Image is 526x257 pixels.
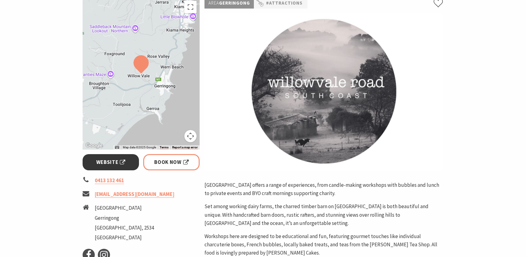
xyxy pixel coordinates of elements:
li: Gerringong [95,214,154,222]
button: Keyboard shortcuts [115,145,119,150]
a: Book Now [143,154,200,170]
button: Map camera controls [184,130,197,142]
li: [GEOGRAPHIC_DATA] [95,204,154,212]
li: [GEOGRAPHIC_DATA] [95,233,154,242]
a: Open this area in Google Maps (opens a new window) [84,142,104,150]
span: Website [96,158,126,166]
p: [GEOGRAPHIC_DATA] offers a range of experiences, from candle-making workshops with bubbles and lu... [204,181,443,197]
p: Set among working dairy farms, the charred timber barn on [GEOGRAPHIC_DATA] is both beautiful and... [204,202,443,227]
img: Google [84,142,104,150]
a: [EMAIL_ADDRESS][DOMAIN_NAME] [95,191,174,198]
a: Website [83,154,139,170]
a: 0413 132 461 [95,177,124,184]
span: Book Now [154,158,189,166]
button: Toggle fullscreen view [184,1,197,13]
a: Terms (opens in new tab) [160,146,169,149]
li: [GEOGRAPHIC_DATA], 2534 [95,224,154,232]
a: Report a map error [172,146,198,149]
span: Map data ©2025 Google [123,146,156,149]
